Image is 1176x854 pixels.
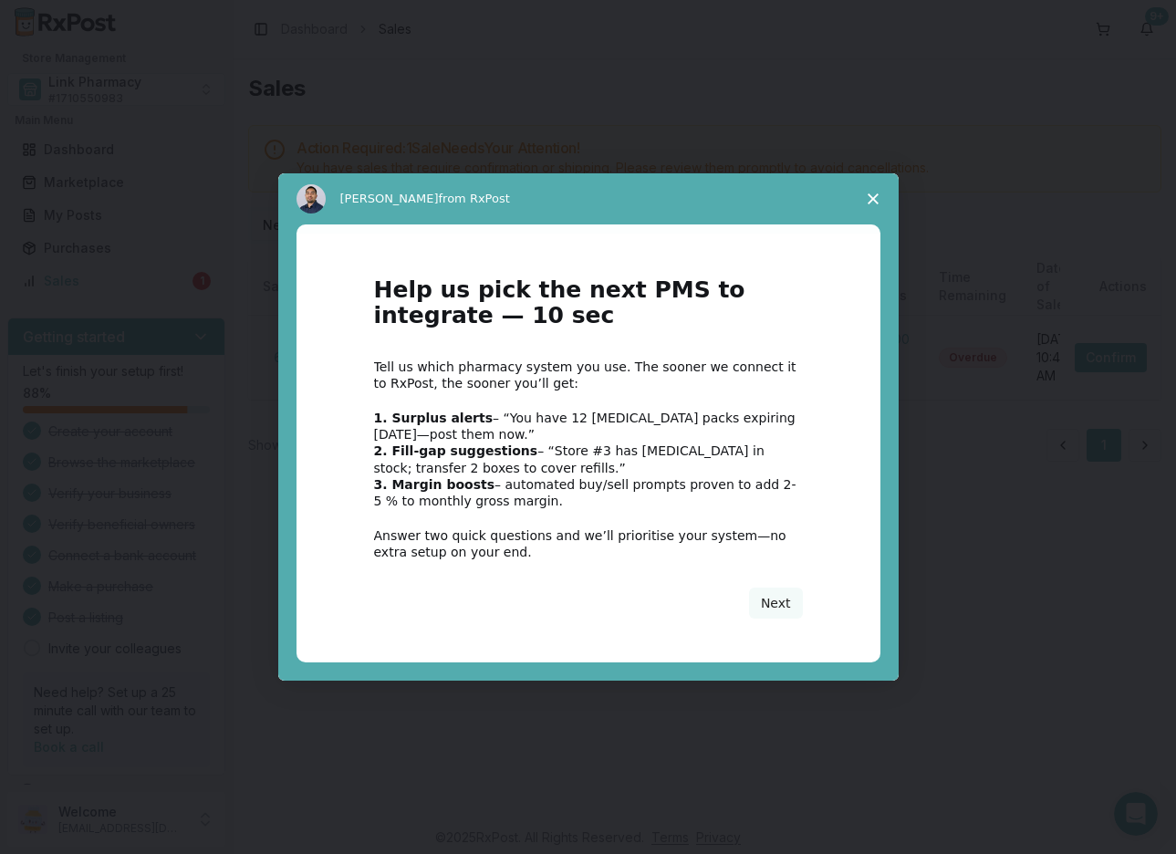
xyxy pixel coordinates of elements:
div: – “You have 12 [MEDICAL_DATA] packs expiring [DATE]—post them now.” [374,410,803,443]
img: Profile image for Manuel [297,184,326,213]
div: Tell us which pharmacy system you use. The sooner we connect it to RxPost, the sooner you’ll get: [374,359,803,391]
button: Next [749,588,803,619]
b: 1. Surplus alerts [374,411,494,425]
span: [PERSON_NAME] [340,192,439,205]
span: Close survey [848,173,899,224]
div: Answer two quick questions and we’ll prioritise your system—no extra setup on your end. [374,527,803,560]
div: – automated buy/sell prompts proven to add 2-5 % to monthly gross margin. [374,476,803,509]
b: 3. Margin boosts [374,477,495,492]
h1: Help us pick the next PMS to integrate — 10 sec [374,277,803,340]
div: – “Store #3 has [MEDICAL_DATA] in stock; transfer 2 boxes to cover refills.” [374,443,803,475]
b: 2. Fill-gap suggestions [374,443,538,458]
span: from RxPost [439,192,510,205]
